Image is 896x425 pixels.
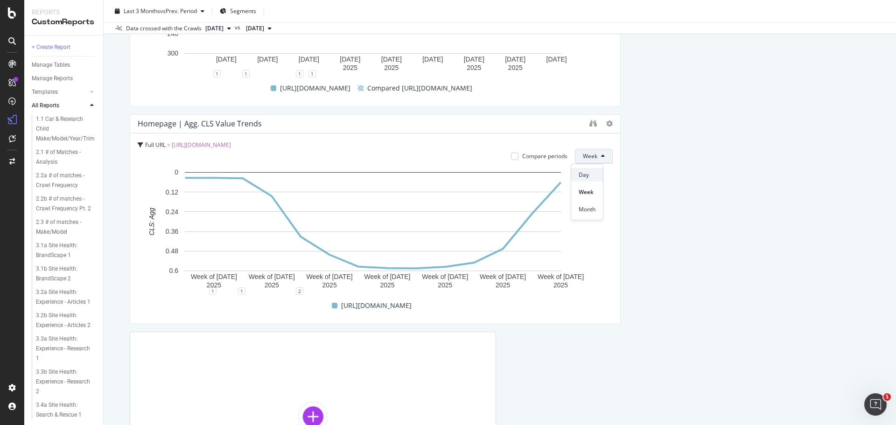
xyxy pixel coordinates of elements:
span: Day [579,171,595,179]
div: Homepage | Agg. CLS Value Trends [138,119,262,128]
span: Week [583,152,597,160]
div: All Reports [32,101,59,111]
a: Manage Reports [32,74,97,84]
button: Last 3 MonthsvsPrev. Period [111,4,208,19]
div: Templates [32,87,58,97]
text: Week of [DATE] [538,273,584,280]
span: [URL][DOMAIN_NAME] [341,300,412,311]
text: 300 [168,49,179,57]
span: Compared [URL][DOMAIN_NAME] [367,83,472,94]
text: 2025 [553,281,568,289]
div: 2.2a # of matches - Crawl Frequency [36,171,91,190]
a: 3.2b Site Health: Experience - Articles 2 [36,311,97,330]
div: 1 [242,70,250,77]
text: Week of [DATE] [364,273,410,280]
text: Week of [DATE] [249,273,295,280]
text: [DATE] [216,56,237,63]
a: 3.3b Site Health: Experience - Research 2 [36,367,97,397]
a: 2.2b # of matches - Crawl Frequency Pt. 2 [36,194,97,214]
iframe: Intercom live chat [864,393,887,416]
text: 2025 [384,64,399,71]
span: Last 3 Months [124,7,160,15]
button: Week [575,149,613,164]
svg: A chart. [138,167,608,291]
div: Compare periods [522,152,567,160]
text: 2025 [207,281,221,289]
span: vs [235,23,242,32]
text: 2025 [496,281,510,289]
a: 3.1a Site Health: BrandScape 1 [36,241,97,260]
span: 2025 Jun. 8th [246,24,264,33]
text: [DATE] [505,56,525,63]
text: Week of [DATE] [307,273,353,280]
a: 3.2a Site Health: Experience - Articles 1 [36,287,97,307]
text: 2025 [508,64,523,71]
div: 2.2b # of matches - Crawl Frequency Pt. 2 [36,194,91,214]
div: binoculars [589,119,597,127]
span: vs Prev. Period [160,7,197,15]
a: + Create Report [32,42,97,52]
text: 2025 [343,64,357,71]
a: Manage Tables [32,60,97,70]
span: = [167,141,170,149]
div: 3.1b Site Health: BrandScape 2 [36,264,90,284]
div: 3.4a Site Health: Search & Rescue 1 [36,400,91,420]
text: [DATE] [257,56,278,63]
a: 2.1 # of Matches - Analysis [36,147,97,167]
div: Manage Reports [32,74,73,84]
text: [DATE] [546,56,567,63]
div: 1 [296,70,303,77]
text: [DATE] [422,56,443,63]
div: Homepage | Agg. CLS Value TrendsFull URL = [URL][DOMAIN_NAME]Compare periodsWeekA chart.112[URL][... [130,114,621,324]
span: [URL][DOMAIN_NAME] [280,83,350,94]
span: 1 [883,393,891,401]
text: Week of [DATE] [191,273,237,280]
text: 240 [168,30,179,37]
button: [DATE] [242,23,275,34]
div: Reports [32,7,96,17]
text: 2025 [380,281,394,289]
text: 0.6 [169,267,179,274]
a: All Reports [32,101,87,111]
div: 3.2b Site Health: Experience - Articles 2 [36,311,91,330]
div: 3.1a Site Health: BrandScape 1 [36,241,90,260]
div: Manage Tables [32,60,70,70]
text: 0 [175,168,178,176]
text: 2025 [467,64,481,71]
text: 0.48 [166,247,178,255]
text: 0.12 [166,188,178,196]
text: Week of [DATE] [422,273,468,280]
div: 1 [213,70,221,77]
text: [DATE] [299,56,319,63]
a: 1.1 Car & Research Child Make/Model/Year/Trim [36,114,97,144]
div: 3.3b Site Health: Experience - Research 2 [36,367,91,397]
span: Full URL [145,141,166,149]
a: 2.2a # of matches - Crawl Frequency [36,171,97,190]
a: Templates [32,87,87,97]
div: 1.1 Car & Research Child Make/Model/Year/Trim [36,114,95,144]
text: 2025 [265,281,279,289]
div: + Create Report [32,42,70,52]
a: 3.3a Site Health: Experience - Research 1 [36,334,97,363]
a: 3.1b Site Health: BrandScape 2 [36,264,97,284]
div: 2 [296,287,303,295]
span: Segments [230,7,256,15]
text: 2025 [322,281,337,289]
text: [DATE] [340,56,360,63]
div: 2.3 # of matches - Make/Model [36,217,90,237]
div: CustomReports [32,17,96,28]
a: 2.3 # of matches - Make/Model [36,217,97,237]
div: 1 [308,70,316,77]
text: [DATE] [464,56,484,63]
button: Segments [216,4,260,19]
div: 2.1 # of Matches - Analysis [36,147,89,167]
text: 0.36 [166,228,178,235]
div: 3.3a Site Health: Experience - Research 1 [36,334,91,363]
span: 2025 Oct. 7th [205,24,224,33]
div: Data crossed with the Crawls [126,24,202,33]
text: 2025 [438,281,452,289]
div: 1 [209,287,217,295]
text: 0.24 [166,208,178,216]
a: 3.4a Site Health: Search & Rescue 1 [36,400,97,420]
